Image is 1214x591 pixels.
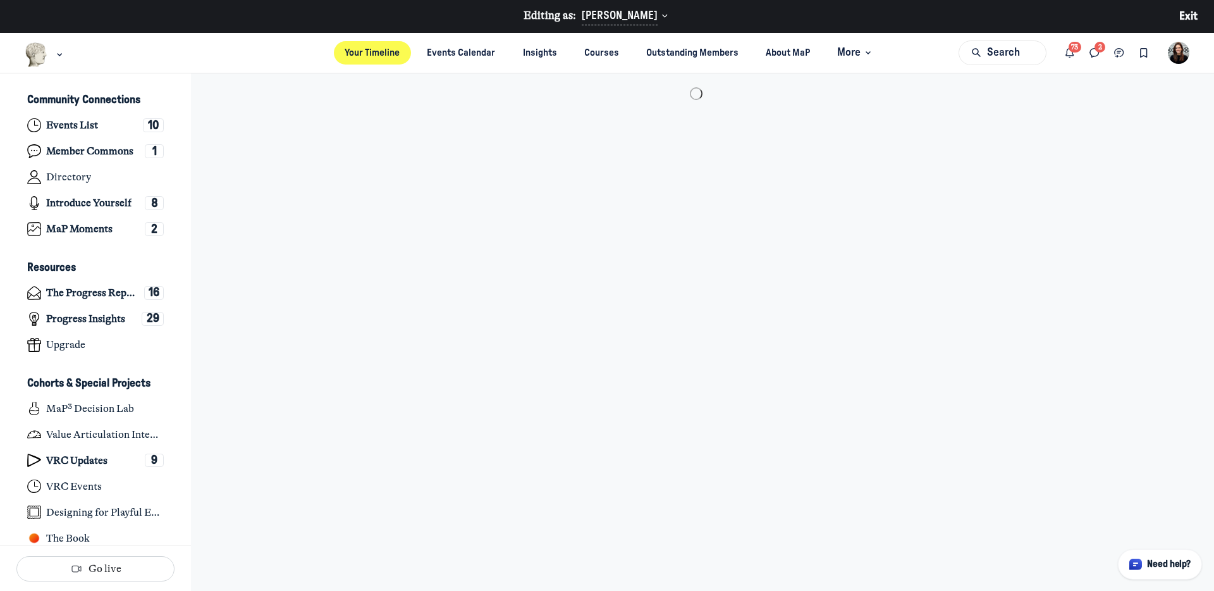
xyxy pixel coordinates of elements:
h4: The Progress Report [46,287,138,299]
a: About MaP [755,41,821,65]
img: Museums as Progress logo [25,42,48,67]
a: The Book [16,526,175,550]
h4: Directory [46,171,91,184]
div: 2 [145,222,164,236]
span: More [837,44,874,61]
h3: Community Connections [27,94,140,107]
a: Your Timeline [334,41,411,65]
h4: MaP³ Decision Lab [46,402,134,415]
h3: Cohorts & Special Projects [27,377,150,390]
button: ResourcesCollapse space [16,257,175,278]
button: Bookmarks [1131,40,1156,65]
button: Circle support widget [1118,549,1203,580]
h4: VRC Updates [46,454,107,467]
div: 29 [142,312,164,326]
button: Direct messages [1082,40,1107,65]
p: Need help? [1147,557,1191,571]
a: Outstanding Members [635,41,750,65]
span: Editing as: [524,9,576,22]
a: VRC Events [16,475,175,498]
a: Designing for Playful Engagement [16,501,175,524]
div: 9 [145,454,164,468]
h4: Member Commons [46,145,133,158]
a: The Progress Report16 [16,281,175,304]
a: Insights [512,41,568,65]
a: Member Commons1 [16,140,175,163]
h4: Progress Insights [46,313,125,325]
div: 16 [144,286,164,300]
a: Introduce Yourself8 [16,192,175,215]
a: VRC Updates9 [16,449,175,472]
a: MaP³ Decision Lab [16,397,175,420]
button: Search [959,40,1046,65]
button: Chat threads [1107,40,1132,65]
h3: Resources [27,261,76,275]
a: Events List10 [16,114,175,137]
button: Exit [1179,8,1198,25]
a: Directory [16,166,175,189]
button: Notifications [1058,40,1082,65]
a: MaP Moments2 [16,218,175,241]
a: Value Articulation Intensive (Cultural Leadership Lab) [16,423,175,446]
h4: Events List [46,119,98,132]
span: [PERSON_NAME] [582,10,658,21]
a: Courses [573,41,630,65]
button: Community ConnectionsCollapse space [16,90,175,111]
div: Go live [28,563,163,576]
h4: MaP Moments [46,223,113,235]
div: 8 [145,196,164,210]
h4: VRC Events [46,480,102,493]
button: User menu options [1168,42,1190,64]
button: Museums as Progress logo [25,41,66,68]
h4: Designing for Playful Engagement [46,506,164,519]
a: Upgrade [16,333,175,357]
a: Progress Insights29 [16,307,175,330]
h4: Upgrade [46,339,85,351]
h4: Value Articulation Intensive (Cultural Leadership Lab) [46,428,164,441]
span: Exit [1179,11,1198,22]
div: 1 [145,144,164,158]
h4: The Book [46,532,90,545]
button: Go live [16,556,175,582]
main: Main Content [178,73,1214,113]
button: Editing as: [582,7,672,25]
div: 10 [143,118,164,132]
h4: Introduce Yourself [46,197,132,209]
button: More [826,41,880,65]
a: Events Calendar [416,41,506,65]
button: Cohorts & Special ProjectsCollapse space [16,373,175,394]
